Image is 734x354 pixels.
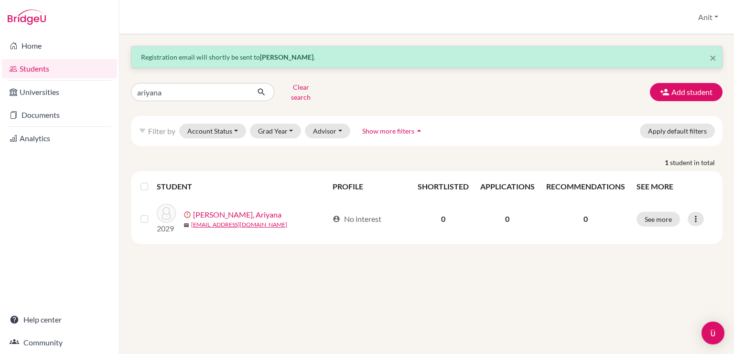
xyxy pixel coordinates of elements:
th: RECOMMENDATIONS [540,175,631,198]
p: 2029 [157,223,176,234]
a: Students [2,59,117,78]
a: Analytics [2,129,117,148]
a: [PERSON_NAME], Ariyana [193,209,281,220]
a: [EMAIL_ADDRESS][DOMAIN_NAME] [191,220,287,229]
span: error_outline [183,211,193,219]
button: Add student [650,83,723,101]
span: × [710,51,716,64]
p: 0 [546,213,625,225]
button: Apply default filters [640,124,715,138]
input: Find student by name... [131,83,249,101]
button: Advisor [305,124,350,138]
img: Bridge-U [8,10,46,25]
div: No interest [333,213,381,225]
a: Help center [2,310,117,329]
i: arrow_drop_up [414,126,424,135]
th: SHORTLISTED [412,175,475,198]
a: Documents [2,105,117,125]
span: Filter by [148,126,175,135]
button: Grad Year [250,124,302,138]
button: Close [710,52,716,63]
th: SEE MORE [631,175,719,198]
th: APPLICATIONS [475,175,540,198]
th: PROFILE [327,175,412,198]
strong: [PERSON_NAME] [260,53,313,61]
span: account_circle [333,215,340,223]
button: See more [637,212,680,227]
i: filter_list [139,127,146,135]
button: Clear search [274,80,327,104]
a: Universities [2,83,117,102]
a: Community [2,333,117,352]
a: Home [2,36,117,55]
td: 0 [412,198,475,240]
p: Registration email will shortly be sent to . [141,52,712,62]
td: 0 [475,198,540,240]
th: STUDENT [157,175,326,198]
button: Anit [694,8,723,26]
strong: 1 [665,157,670,167]
span: mail [183,222,189,228]
span: Show more filters [362,127,414,135]
div: Open Intercom Messenger [702,322,724,344]
span: student in total [670,157,723,167]
button: Account Status [179,124,246,138]
img: Shantanu Mukherjee, Ariyana [157,204,176,223]
button: Show more filtersarrow_drop_up [354,124,432,138]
